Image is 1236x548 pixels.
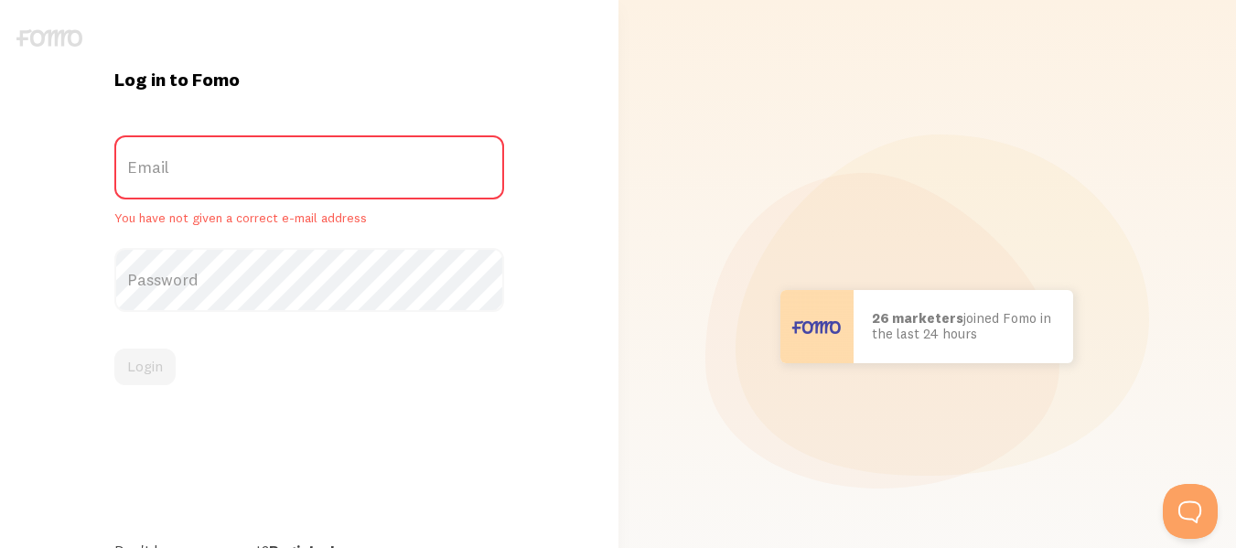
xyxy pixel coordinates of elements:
[114,68,504,91] h1: Log in to Fomo
[114,248,504,312] label: Password
[872,309,963,327] b: 26 marketers
[780,290,854,363] img: User avatar
[16,29,82,47] img: fomo-logo-gray-b99e0e8ada9f9040e2984d0d95b3b12da0074ffd48d1e5cb62ac37fc77b0b268.svg
[114,210,504,227] span: You have not given a correct e-mail address
[114,135,504,199] label: Email
[872,311,1055,341] p: joined Fomo in the last 24 hours
[1163,484,1218,539] iframe: Help Scout Beacon - Open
